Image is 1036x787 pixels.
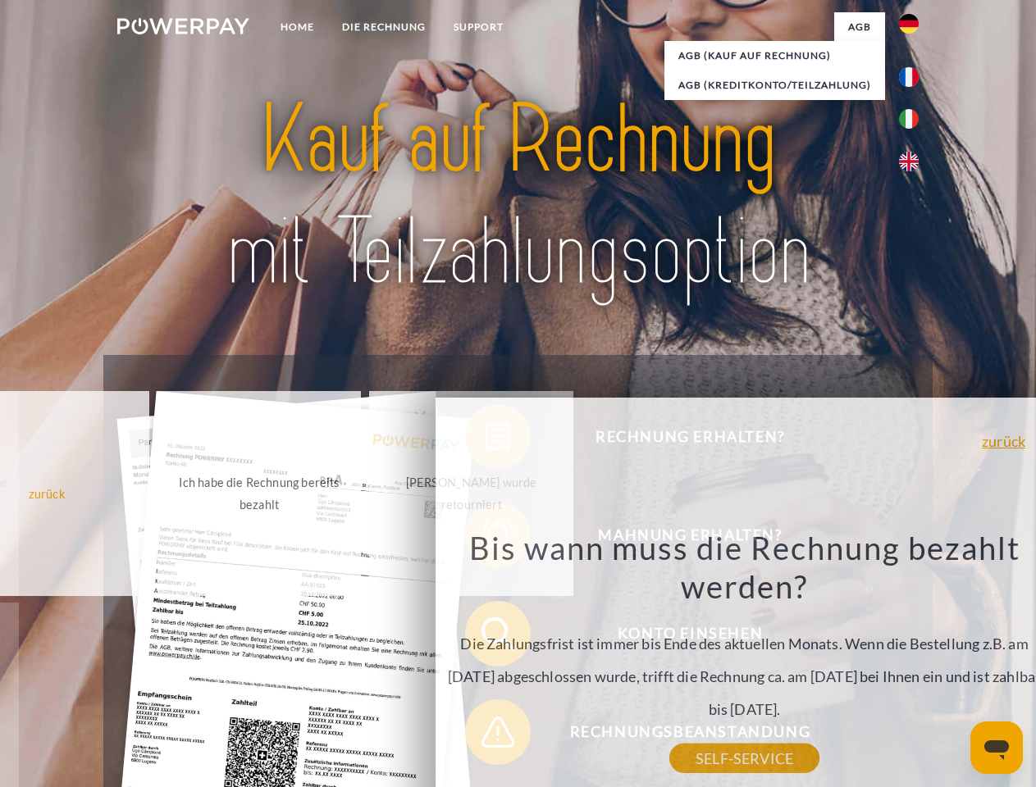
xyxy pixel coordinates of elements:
a: Home [267,12,328,42]
a: AGB (Kauf auf Rechnung) [664,41,885,71]
a: zurück [982,434,1025,448]
div: [PERSON_NAME] wurde retourniert [379,471,564,516]
img: de [899,14,919,34]
img: it [899,109,919,129]
img: title-powerpay_de.svg [157,79,879,314]
a: AGB (Kreditkonto/Teilzahlung) [664,71,885,100]
a: DIE RECHNUNG [328,12,440,42]
a: agb [834,12,885,42]
div: Ich habe die Rechnung bereits bezahlt [167,471,352,516]
a: SELF-SERVICE [669,744,819,773]
img: logo-powerpay-white.svg [117,18,249,34]
img: en [899,152,919,171]
iframe: Schaltfläche zum Öffnen des Messaging-Fensters [970,721,1023,774]
img: fr [899,67,919,87]
a: SUPPORT [440,12,518,42]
